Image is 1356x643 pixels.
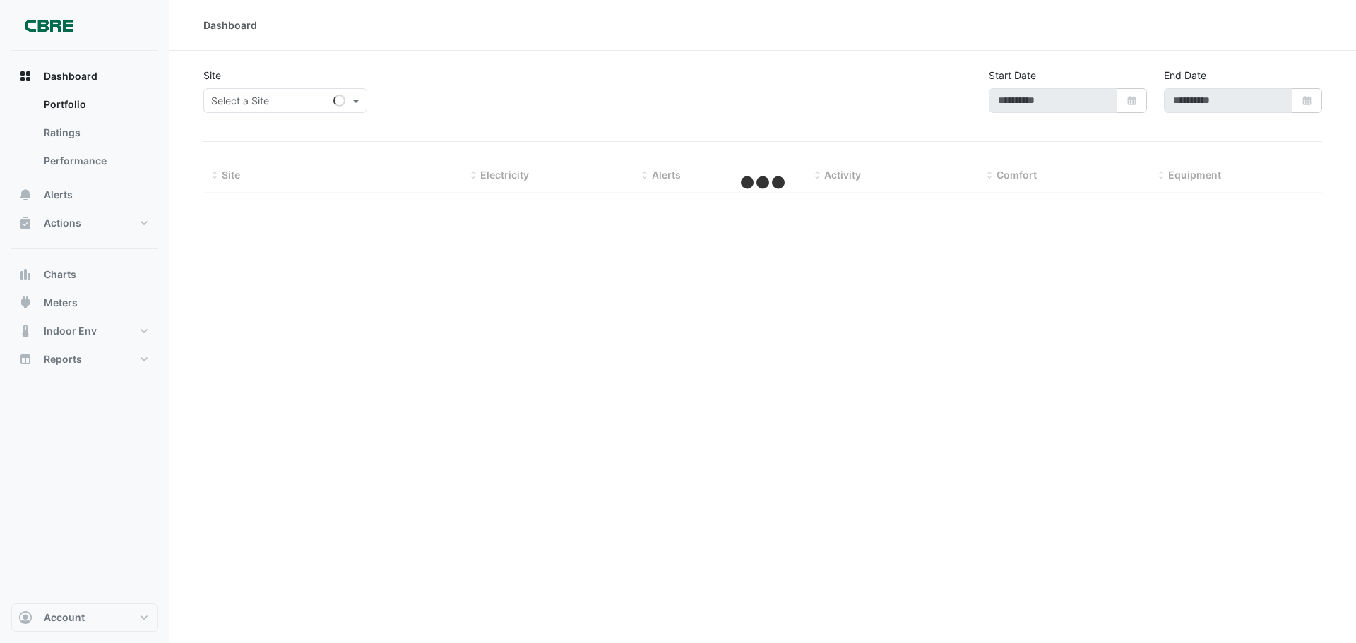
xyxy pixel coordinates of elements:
[18,69,32,83] app-icon: Dashboard
[824,169,861,181] span: Activity
[1168,169,1221,181] span: Equipment
[18,352,32,366] app-icon: Reports
[997,169,1037,181] span: Comfort
[44,296,78,310] span: Meters
[18,324,32,338] app-icon: Indoor Env
[11,289,158,317] button: Meters
[11,345,158,373] button: Reports
[18,296,32,310] app-icon: Meters
[1164,68,1206,83] label: End Date
[18,188,32,202] app-icon: Alerts
[652,169,681,181] span: Alerts
[44,188,73,202] span: Alerts
[18,216,32,230] app-icon: Actions
[44,268,76,282] span: Charts
[44,216,81,230] span: Actions
[11,260,158,289] button: Charts
[32,119,158,147] a: Ratings
[18,268,32,282] app-icon: Charts
[203,68,221,83] label: Site
[11,62,158,90] button: Dashboard
[480,169,529,181] span: Electricity
[44,324,97,338] span: Indoor Env
[44,611,85,625] span: Account
[11,317,158,345] button: Indoor Env
[989,68,1036,83] label: Start Date
[11,603,158,632] button: Account
[11,90,158,181] div: Dashboard
[44,352,82,366] span: Reports
[203,18,257,32] div: Dashboard
[32,90,158,119] a: Portfolio
[32,147,158,175] a: Performance
[11,209,158,237] button: Actions
[44,69,97,83] span: Dashboard
[11,181,158,209] button: Alerts
[17,11,81,40] img: Company Logo
[222,169,240,181] span: Site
